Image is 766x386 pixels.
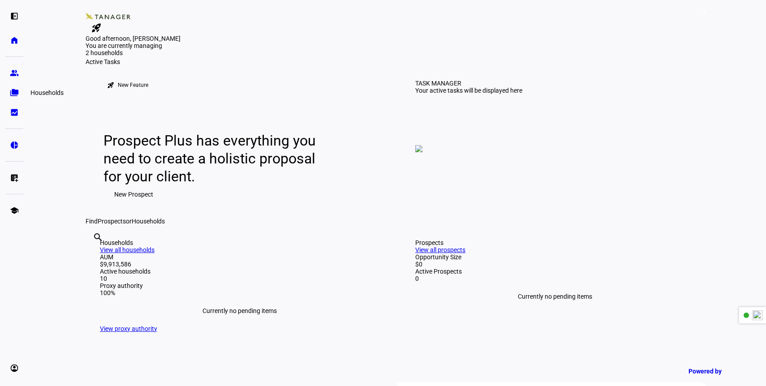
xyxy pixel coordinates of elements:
[5,136,23,154] a: pie_chart
[5,103,23,121] a: bid_landscape
[93,244,95,255] input: Enter name of prospect or household
[103,132,324,185] div: Prospect Plus has everything you need to create a holistic proposal for your client.
[415,87,522,94] div: Your active tasks will be displayed here
[100,239,379,246] div: Households
[132,218,165,225] span: Households
[100,246,155,253] a: View all households
[10,12,19,21] eth-mat-symbol: left_panel_open
[10,88,19,97] eth-mat-symbol: folder_copy
[5,84,23,102] a: folder_copy
[118,81,148,89] div: New Feature
[415,239,695,246] div: Prospects
[5,31,23,49] a: home
[27,87,67,98] div: Households
[415,80,461,87] div: TASK MANAGER
[10,173,19,182] eth-mat-symbol: list_alt_add
[100,296,379,325] div: Currently no pending items
[415,253,695,261] div: Opportunity Size
[86,35,709,42] div: Good afternoon, [PERSON_NAME]
[93,232,103,243] mat-icon: search
[103,185,164,203] button: New Prospect
[10,36,19,45] eth-mat-symbol: home
[114,185,153,203] span: New Prospect
[100,289,379,296] div: 100%
[684,363,753,379] a: Powered by
[100,325,157,332] a: View proxy authority
[415,282,695,311] div: Currently no pending items
[10,108,19,117] eth-mat-symbol: bid_landscape
[100,261,379,268] div: $9,913,586
[86,49,175,58] div: 2 households
[86,58,709,65] div: Active Tasks
[98,218,126,225] span: Prospects
[415,275,695,282] div: 0
[100,282,379,289] div: Proxy authority
[10,364,19,373] eth-mat-symbol: account_circle
[701,9,708,16] span: 3
[415,268,695,275] div: Active Prospects
[415,145,422,152] img: empty-tasks.png
[10,69,19,77] eth-mat-symbol: group
[10,141,19,150] eth-mat-symbol: pie_chart
[415,246,465,253] a: View all prospects
[100,253,379,261] div: AUM
[415,261,695,268] div: $0
[86,218,709,225] div: Find or
[100,268,379,275] div: Active households
[86,42,162,49] span: You are currently managing
[107,81,114,89] mat-icon: rocket_launch
[91,22,102,33] mat-icon: rocket_launch
[5,64,23,82] a: group
[10,206,19,215] eth-mat-symbol: school
[100,275,379,282] div: 10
